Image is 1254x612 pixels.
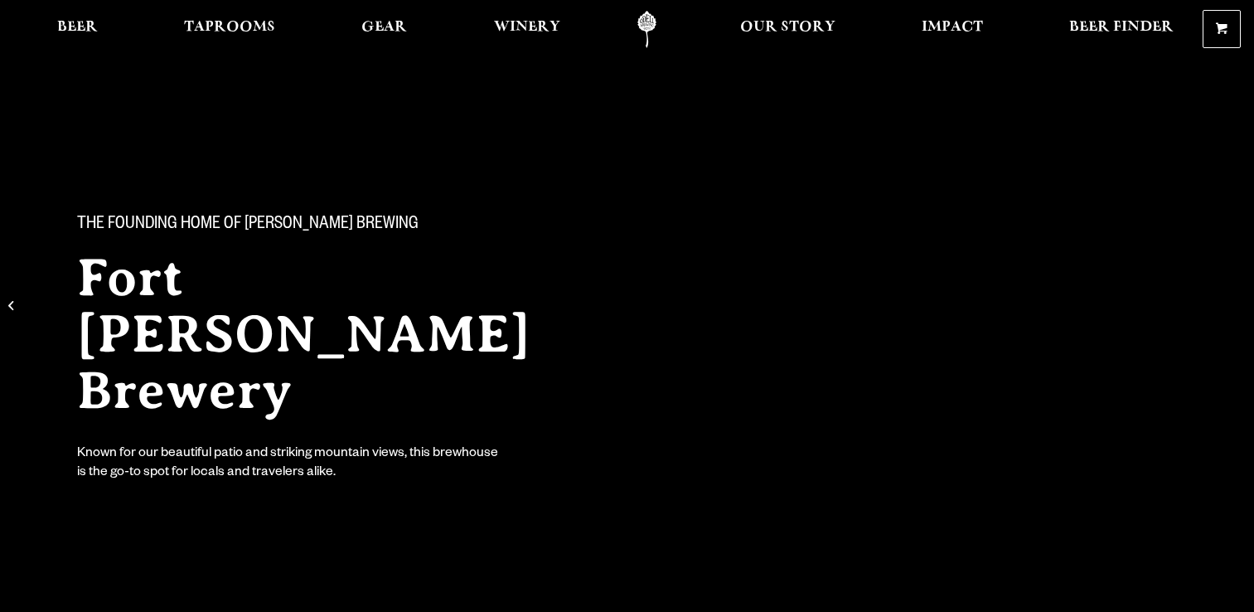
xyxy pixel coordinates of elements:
a: Beer [46,11,109,48]
a: Impact [911,11,994,48]
a: Winery [483,11,571,48]
a: Gear [351,11,418,48]
span: Our Story [740,21,835,34]
span: Impact [922,21,983,34]
span: Winery [494,21,560,34]
span: Beer Finder [1069,21,1174,34]
span: Gear [361,21,407,34]
a: Taprooms [173,11,286,48]
span: Beer [57,21,98,34]
h2: Fort [PERSON_NAME] Brewery [77,250,594,419]
a: Our Story [729,11,846,48]
div: Known for our beautiful patio and striking mountain views, this brewhouse is the go-to spot for l... [77,445,501,483]
span: Taprooms [184,21,275,34]
a: Beer Finder [1058,11,1184,48]
a: Odell Home [616,11,678,48]
span: The Founding Home of [PERSON_NAME] Brewing [77,215,419,236]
